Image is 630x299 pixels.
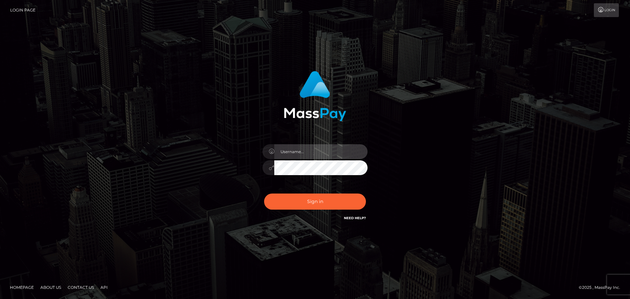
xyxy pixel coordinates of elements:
a: About Us [38,282,64,292]
div: © 2025 , MassPay Inc. [579,284,625,291]
input: Username... [274,144,368,159]
a: Login Page [10,3,35,17]
a: Homepage [7,282,36,292]
a: Need Help? [344,216,366,220]
a: Contact Us [65,282,97,292]
button: Sign in [264,194,366,210]
a: Login [594,3,619,17]
a: API [98,282,110,292]
img: MassPay Login [284,71,346,121]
